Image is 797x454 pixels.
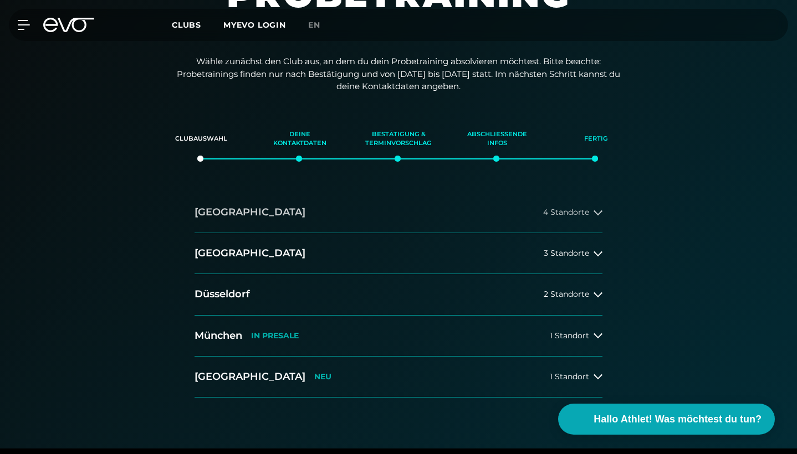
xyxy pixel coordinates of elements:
div: Bestätigung & Terminvorschlag [363,124,434,154]
h2: München [195,329,242,343]
span: 2 Standorte [544,290,589,298]
p: NEU [314,372,331,381]
span: 1 Standort [550,332,589,340]
span: Hallo Athlet! Was möchtest du tun? [594,412,762,427]
div: Fertig [560,124,631,154]
button: Düsseldorf2 Standorte [195,274,602,315]
button: [GEOGRAPHIC_DATA]3 Standorte [195,233,602,274]
span: Clubs [172,20,201,30]
div: Deine Kontaktdaten [264,124,335,154]
a: en [308,19,334,32]
h2: [GEOGRAPHIC_DATA] [195,370,305,384]
span: 4 Standorte [543,208,589,216]
button: MünchenIN PRESALE1 Standort [195,316,602,357]
h2: [GEOGRAPHIC_DATA] [195,205,305,219]
h2: Düsseldorf [195,287,250,301]
div: Abschließende Infos [462,124,533,154]
p: IN PRESALE [251,331,299,341]
h2: [GEOGRAPHIC_DATA] [195,246,305,260]
a: Clubs [172,19,223,30]
button: [GEOGRAPHIC_DATA]4 Standorte [195,192,602,233]
div: Clubauswahl [166,124,237,154]
button: [GEOGRAPHIC_DATA]NEU1 Standort [195,357,602,398]
span: en [308,20,320,30]
button: Hallo Athlet! Was möchtest du tun? [558,404,775,435]
span: 3 Standorte [544,249,589,257]
a: MYEVO LOGIN [223,20,286,30]
p: Wähle zunächst den Club aus, an dem du dein Probetraining absolvieren möchtest. Bitte beachte: Pr... [177,55,620,93]
span: 1 Standort [550,373,589,381]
